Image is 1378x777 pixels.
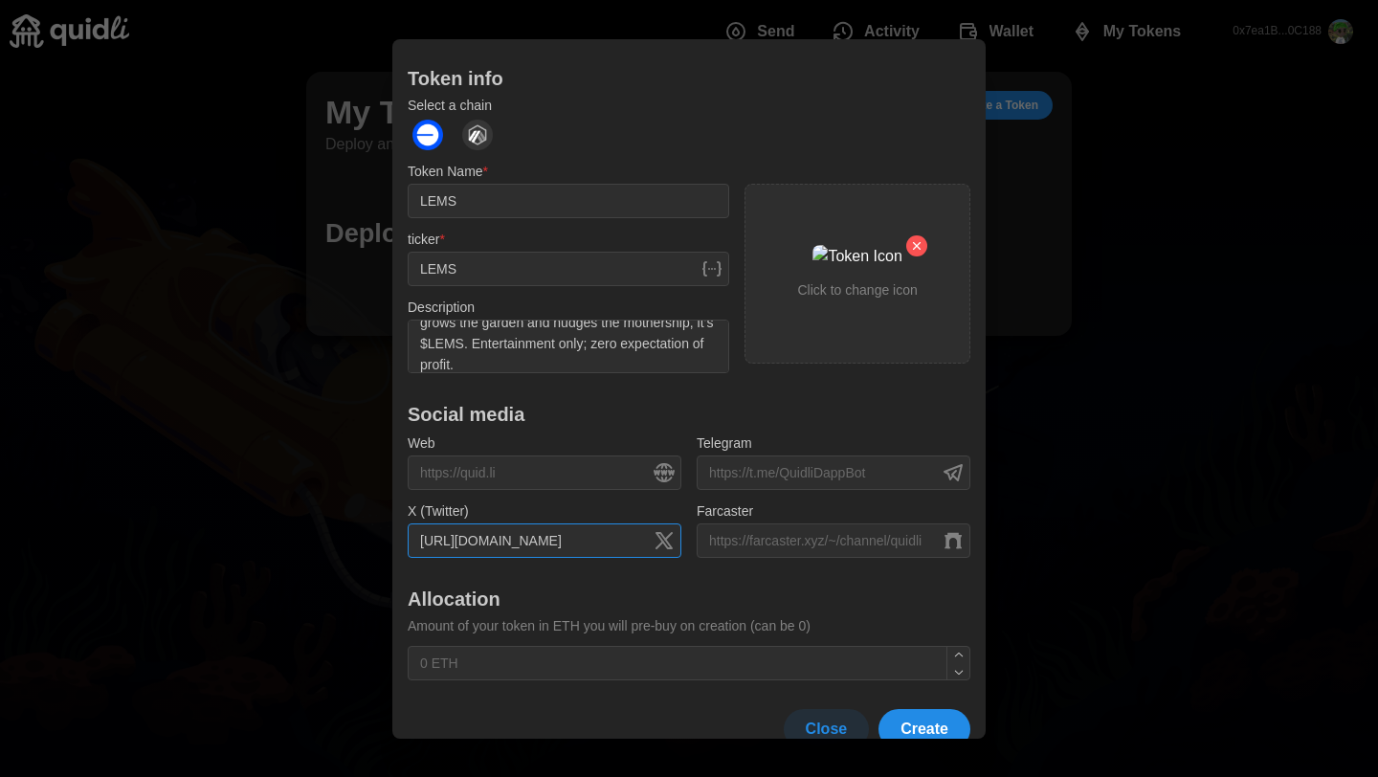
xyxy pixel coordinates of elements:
[408,402,970,427] h1: Social media
[408,433,435,455] label: Web
[697,522,970,557] input: https://farcaster.xyz/~/channel/quidli
[408,66,970,91] h1: Token info
[900,710,948,748] span: Create
[408,115,448,155] button: Base
[408,298,475,319] label: Description
[784,709,870,749] button: Close
[408,615,970,636] p: Amount of your token in ETH you will pre-buy on creation (can be 0)
[697,433,752,455] label: Telegram
[878,709,970,749] button: Create
[408,501,469,522] label: X (Twitter)
[408,319,729,372] textarea: Built with Lens culture, launched on Base heat. Come get lifted. $LEMS is a love letter with a li...
[408,162,488,183] label: Token Name
[806,710,848,748] span: Close
[697,455,970,490] input: https://t.me/QuidliDappBot
[408,184,729,218] input: Token name
[408,96,970,115] p: Select a chain
[408,230,445,251] label: ticker
[457,115,498,155] button: Arbitrum
[408,522,681,557] input: https://x.com/quidliprotocol
[408,646,970,680] input: 0 ETH
[697,501,753,522] label: Farcaster
[412,120,443,150] img: Base
[408,586,970,610] h1: Allocation
[462,120,493,150] img: Arbitrum
[408,455,681,490] input: https://quid.li
[408,252,729,286] input: Token ticker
